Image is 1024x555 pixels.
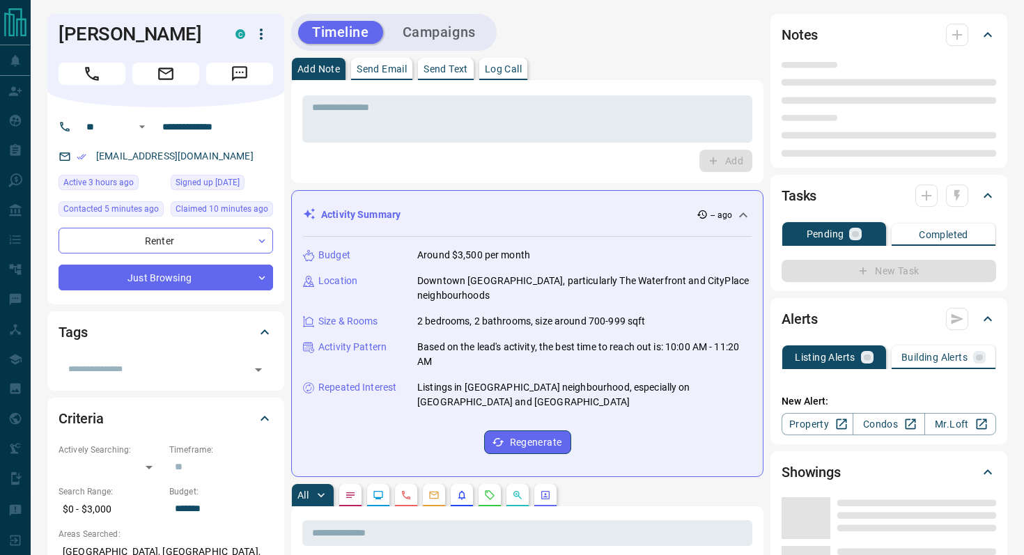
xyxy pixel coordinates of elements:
[417,340,752,369] p: Based on the lead's activity, the best time to reach out is: 10:00 AM - 11:20 AM
[924,413,996,435] a: Mr.Loft
[795,352,855,362] p: Listing Alerts
[484,490,495,501] svg: Requests
[389,21,490,44] button: Campaigns
[318,314,378,329] p: Size & Rooms
[807,229,844,239] p: Pending
[711,209,732,221] p: -- ago
[59,265,273,290] div: Just Browsing
[901,352,968,362] p: Building Alerts
[485,64,522,74] p: Log Call
[59,485,162,498] p: Search Range:
[512,490,523,501] svg: Opportunities
[59,315,273,349] div: Tags
[169,485,273,498] p: Budget:
[424,64,468,74] p: Send Text
[782,302,996,336] div: Alerts
[540,490,551,501] svg: Agent Actions
[484,430,571,454] button: Regenerate
[853,413,924,435] a: Condos
[318,380,396,395] p: Repeated Interest
[59,528,273,540] p: Areas Searched:
[297,490,309,500] p: All
[417,248,530,263] p: Around $3,500 per month
[132,63,199,85] span: Email
[321,208,401,222] p: Activity Summary
[417,380,752,409] p: Listings in [GEOGRAPHIC_DATA] neighbourhood, especially on [GEOGRAPHIC_DATA] and [GEOGRAPHIC_DATA]
[373,490,384,501] svg: Lead Browsing Activity
[782,185,816,207] h2: Tasks
[297,64,340,74] p: Add Note
[345,490,356,501] svg: Notes
[782,179,996,212] div: Tasks
[417,314,645,329] p: 2 bedrooms, 2 bathrooms, size around 700-999 sqft
[782,413,853,435] a: Property
[401,490,412,501] svg: Calls
[63,175,134,189] span: Active 3 hours ago
[318,340,387,354] p: Activity Pattern
[782,461,841,483] h2: Showings
[96,150,254,162] a: [EMAIL_ADDRESS][DOMAIN_NAME]
[919,230,968,240] p: Completed
[63,202,159,216] span: Contacted 5 minutes ago
[417,274,752,303] p: Downtown [GEOGRAPHIC_DATA], particularly The Waterfront and CityPlace neighbourhoods
[59,228,273,253] div: Renter
[59,444,162,456] p: Actively Searching:
[428,490,440,501] svg: Emails
[59,498,162,521] p: $0 - $3,000
[782,394,996,409] p: New Alert:
[134,118,150,135] button: Open
[235,29,245,39] div: condos.ca
[171,175,273,194] div: Tue Feb 05 2019
[357,64,407,74] p: Send Email
[176,175,240,189] span: Signed up [DATE]
[456,490,467,501] svg: Listing Alerts
[171,201,273,221] div: Tue Sep 16 2025
[59,321,87,343] h2: Tags
[782,455,996,489] div: Showings
[318,274,357,288] p: Location
[77,152,86,162] svg: Email Verified
[782,18,996,52] div: Notes
[782,308,818,330] h2: Alerts
[298,21,383,44] button: Timeline
[59,175,164,194] div: Tue Sep 16 2025
[303,202,752,228] div: Activity Summary-- ago
[782,24,818,46] h2: Notes
[59,63,125,85] span: Call
[169,444,273,456] p: Timeframe:
[318,248,350,263] p: Budget
[59,23,215,45] h1: [PERSON_NAME]
[176,202,268,216] span: Claimed 10 minutes ago
[59,201,164,221] div: Tue Sep 16 2025
[206,63,273,85] span: Message
[59,407,104,430] h2: Criteria
[59,402,273,435] div: Criteria
[249,360,268,380] button: Open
